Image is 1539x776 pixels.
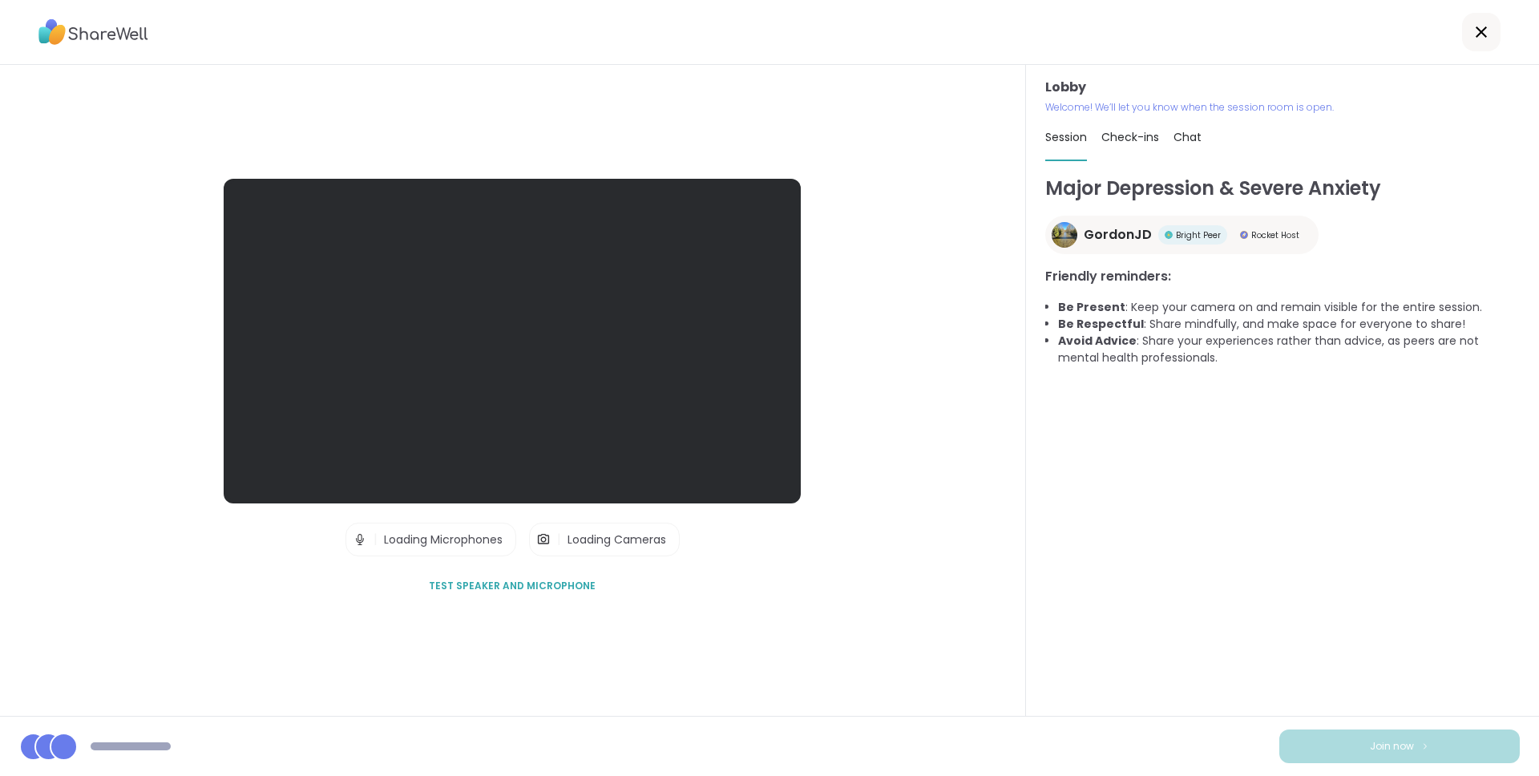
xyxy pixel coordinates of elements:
[1045,216,1319,254] a: GordonJDGordonJDBright PeerBright PeerRocket HostRocket Host
[1058,299,1520,316] li: : Keep your camera on and remain visible for the entire session.
[384,531,503,548] span: Loading Microphones
[1058,316,1144,332] b: Be Respectful
[557,523,561,556] span: |
[1370,739,1414,754] span: Join now
[1045,129,1087,145] span: Session
[1058,316,1520,333] li: : Share mindfully, and make space for everyone to share!
[1045,267,1520,286] h3: Friendly reminders:
[1052,222,1077,248] img: GordonJD
[568,531,666,548] span: Loading Cameras
[536,523,551,556] img: Camera
[1279,730,1520,763] button: Join now
[1045,100,1520,115] p: Welcome! We’ll let you know when the session room is open.
[429,579,596,593] span: Test speaker and microphone
[1058,333,1137,349] b: Avoid Advice
[422,569,602,603] button: Test speaker and microphone
[1058,333,1520,366] li: : Share your experiences rather than advice, as peers are not mental health professionals.
[1420,742,1430,750] img: ShareWell Logomark
[1101,129,1159,145] span: Check-ins
[353,523,367,556] img: Microphone
[1251,229,1299,241] span: Rocket Host
[1058,299,1125,315] b: Be Present
[1165,231,1173,239] img: Bright Peer
[1240,231,1248,239] img: Rocket Host
[1045,78,1520,97] h3: Lobby
[1173,129,1202,145] span: Chat
[38,14,148,51] img: ShareWell Logo
[1176,229,1221,241] span: Bright Peer
[374,523,378,556] span: |
[1084,225,1152,245] span: GordonJD
[1045,174,1520,203] h1: Major Depression & Severe Anxiety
